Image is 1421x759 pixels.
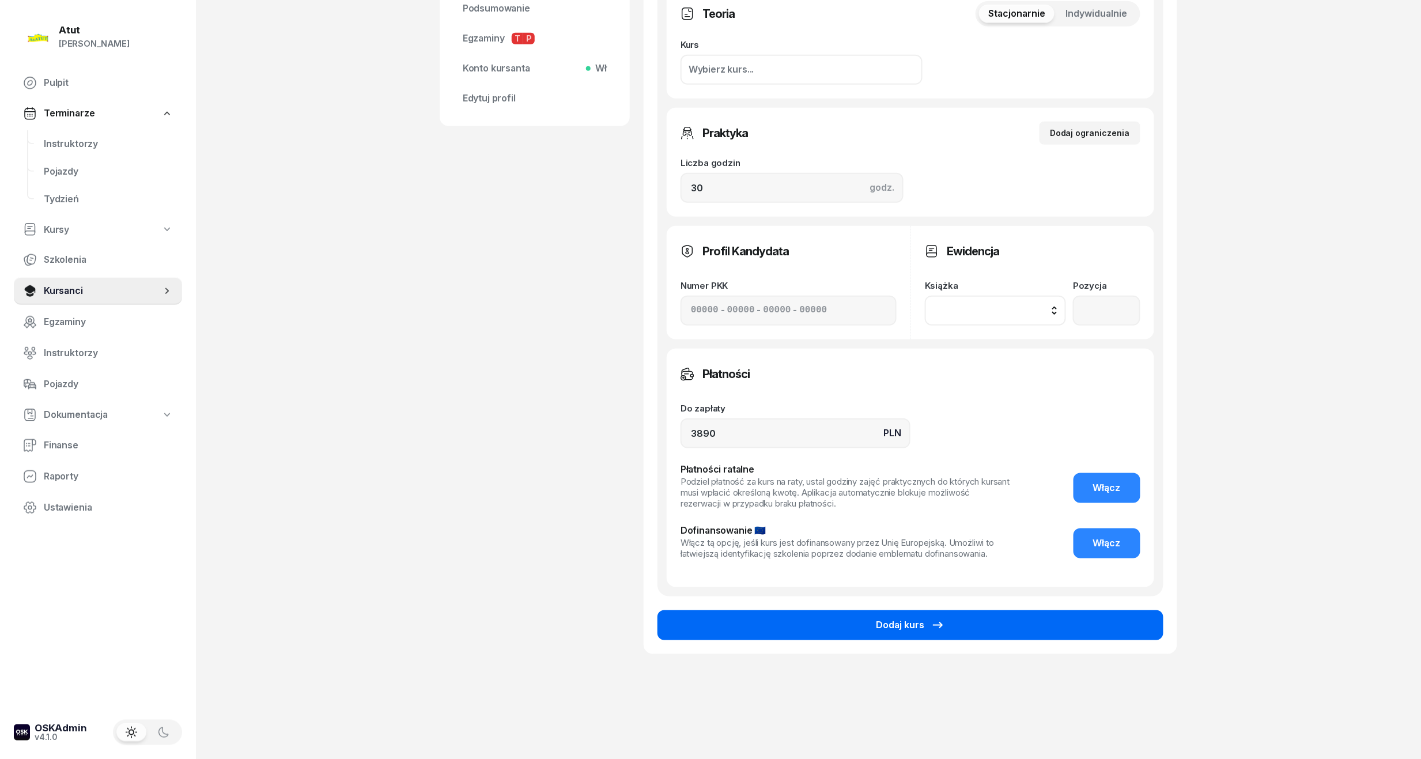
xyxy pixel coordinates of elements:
div: Dofinansowanie 🇪🇺 [681,523,1012,538]
div: Płatności ratalne [681,462,1012,477]
a: Instruktorzy [14,339,182,367]
span: Pojazdy [44,377,173,392]
span: Indywidualnie [1066,6,1128,21]
span: T [512,33,523,44]
a: Kursy [14,217,182,243]
div: Wybierz kurs... [689,62,754,77]
h3: Płatności [702,365,750,383]
span: Instruktorzy [44,137,173,152]
h3: Profil Kandydata [702,242,789,260]
a: Szkolenia [14,246,182,274]
a: Pojazdy [14,371,182,398]
div: Atut [59,25,130,35]
span: Pulpit [44,75,173,90]
div: OSKAdmin [35,724,87,734]
span: - [793,303,798,318]
button: Włącz [1074,473,1140,503]
a: Pulpit [14,69,182,97]
span: Szkolenia [44,252,173,267]
span: Pojazdy [44,164,173,179]
span: Egzaminy [463,31,607,46]
img: logo-xs-dark@2x.png [14,724,30,741]
span: Finanse [44,438,173,453]
button: Dodaj kurs [657,610,1163,640]
span: Włącz [1093,536,1121,551]
span: Wł [591,61,607,76]
input: 00000 [764,303,791,318]
a: Konto kursantaWł [453,55,616,82]
span: Włącz [1093,481,1121,496]
span: Kursanci [44,284,161,299]
h3: Teoria [702,5,735,23]
span: Kursy [44,222,69,237]
span: Podsumowanie [463,1,607,16]
span: Ustawienia [44,500,173,515]
span: Raporty [44,469,173,484]
div: Podziel płatność za kurs na raty, ustal godziny zajęć praktycznych do których kursant musi wpłaci... [681,477,1012,509]
div: Dodaj kurs [876,618,945,633]
a: Instruktorzy [35,130,182,158]
input: 00000 [800,303,827,318]
a: Egzaminy [14,308,182,336]
span: - [757,303,761,318]
div: Włącz tą opcję, jeśli kurs jest dofinansowany przez Unię Europejską. Umożliwi to łatwiejszą ident... [681,538,1012,560]
a: Ustawienia [14,494,182,522]
a: Dokumentacja [14,402,182,428]
span: Dokumentacja [44,407,108,422]
div: [PERSON_NAME] [59,36,130,51]
h3: Ewidencja [947,242,999,260]
a: Terminarze [14,100,182,127]
a: Tydzień [35,186,182,213]
button: Stacjonarnie [979,5,1055,23]
h3: Praktyka [702,124,748,142]
a: Edytuj profil [453,85,616,112]
button: Włącz [1074,528,1140,558]
span: - [721,303,725,318]
a: Raporty [14,463,182,490]
button: Dodaj ograniczenia [1040,122,1140,145]
input: 0 [681,173,904,203]
div: Dodaj ograniczenia [1050,126,1130,140]
a: Finanse [14,432,182,459]
a: EgzaminyTP [453,25,616,52]
button: Indywidualnie [1057,5,1137,23]
div: v4.1.0 [35,734,87,742]
span: Egzaminy [44,315,173,330]
span: Stacjonarnie [988,6,1045,21]
span: Konto kursanta [463,61,607,76]
input: 0 [681,418,910,448]
span: Edytuj profil [463,91,607,106]
input: 00000 [727,303,755,318]
span: Tydzień [44,192,173,207]
span: Instruktorzy [44,346,173,361]
span: Terminarze [44,106,95,121]
a: Pojazdy [35,158,182,186]
a: Kursanci [14,277,182,305]
input: 00000 [691,303,719,318]
span: P [523,33,535,44]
